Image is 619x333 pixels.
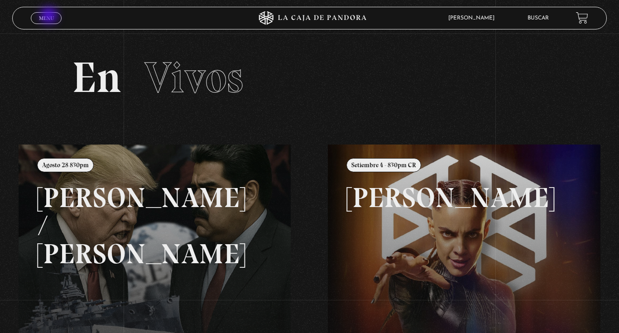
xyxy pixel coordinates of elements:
a: View your shopping cart [576,12,588,24]
span: Cerrar [36,23,57,29]
span: Menu [39,15,54,21]
h2: En [72,56,547,99]
span: Vivos [144,52,243,103]
a: Buscar [528,15,549,21]
span: [PERSON_NAME] [444,15,504,21]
